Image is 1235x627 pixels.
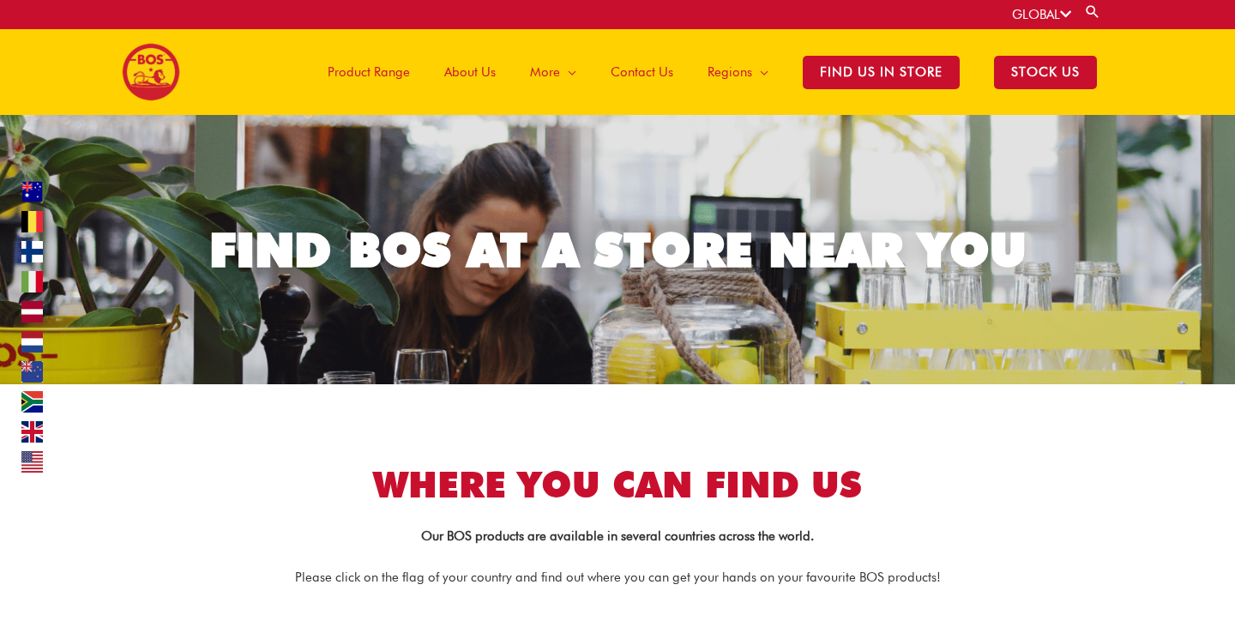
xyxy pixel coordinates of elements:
[1012,7,1071,22] a: GLOBAL
[298,29,1114,115] nav: Site Navigation
[310,29,427,115] a: Product Range
[611,46,673,98] span: Contact Us
[803,56,960,89] span: Find Us in Store
[122,43,180,101] img: BOS logo finals-200px
[444,46,496,98] span: About Us
[137,461,1098,509] h2: Where you can find us
[328,46,410,98] span: Product Range
[593,29,690,115] a: Contact Us
[994,56,1097,89] span: STOCK US
[427,29,513,115] a: About Us
[786,29,977,115] a: Find Us in Store
[977,29,1114,115] a: STOCK US
[708,46,752,98] span: Regions
[690,29,786,115] a: Regions
[1084,3,1101,20] a: Search button
[137,567,1098,588] p: Please click on the flag of your country and find out where you can get your hands on your favour...
[530,46,560,98] span: More
[513,29,593,115] a: More
[421,528,814,544] strong: Our BOS products are available in several countries across the world.
[209,226,1027,274] div: FIND BOS AT A STORE NEAR YOU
